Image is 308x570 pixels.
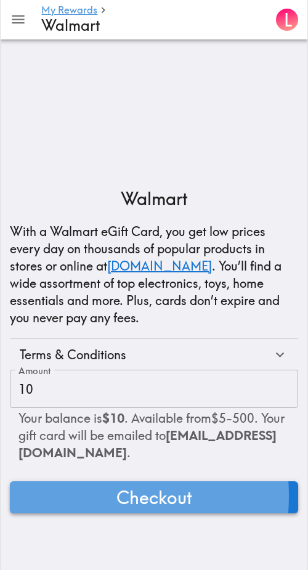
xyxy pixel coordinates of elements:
button: Checkout [10,481,298,513]
div: Terms & Conditions [10,339,298,371]
div: Terms & Conditions [20,346,272,364]
p: With a Walmart eGift Card, you get low prices every day on thousands of popular products in store... [10,223,298,327]
span: Checkout [116,485,192,510]
label: Amount [18,364,51,378]
b: $10 [102,410,124,426]
h4: Walmart [41,17,261,35]
button: L [271,4,303,36]
a: My Rewards [41,5,97,17]
span: [EMAIL_ADDRESS][DOMAIN_NAME] [18,428,277,460]
p: Walmart [121,187,187,211]
a: [DOMAIN_NAME] [107,258,212,274]
span: L [284,9,292,31]
span: Your balance is . Available from $5 - 500 . Your gift card will be emailed to . [18,410,285,460]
